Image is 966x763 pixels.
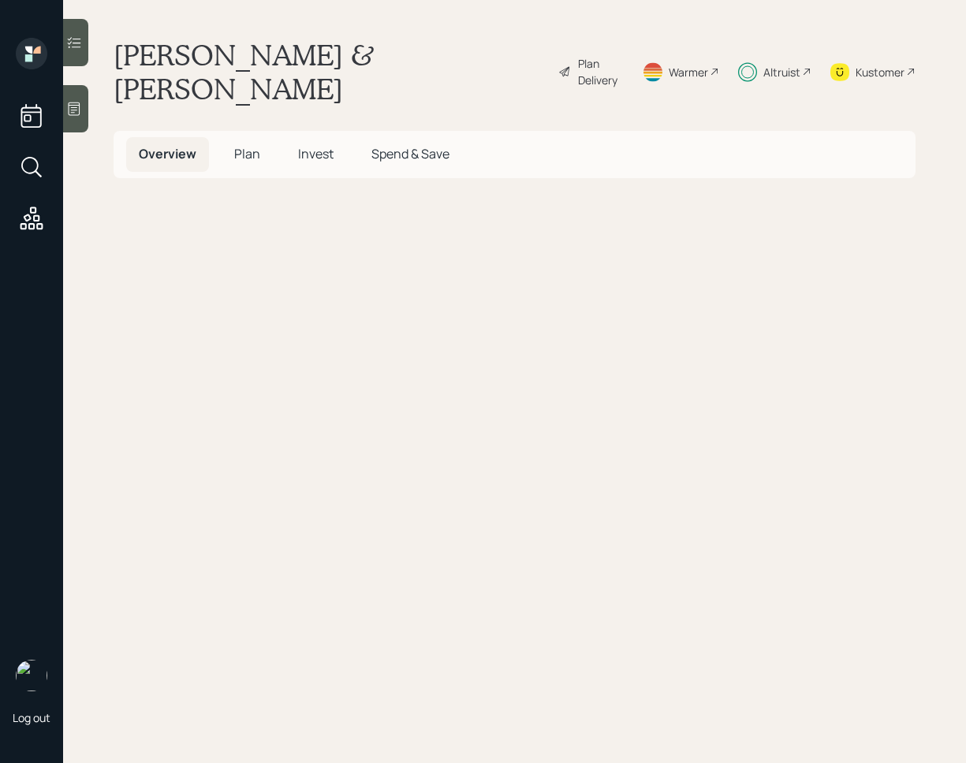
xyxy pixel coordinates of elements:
[114,38,546,106] h1: [PERSON_NAME] & [PERSON_NAME]
[234,145,260,162] span: Plan
[139,145,196,162] span: Overview
[763,64,800,80] div: Altruist
[371,145,449,162] span: Spend & Save
[856,64,904,80] div: Kustomer
[669,64,708,80] div: Warmer
[298,145,334,162] span: Invest
[578,55,623,88] div: Plan Delivery
[16,660,47,691] img: retirable_logo.png
[13,710,50,725] div: Log out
